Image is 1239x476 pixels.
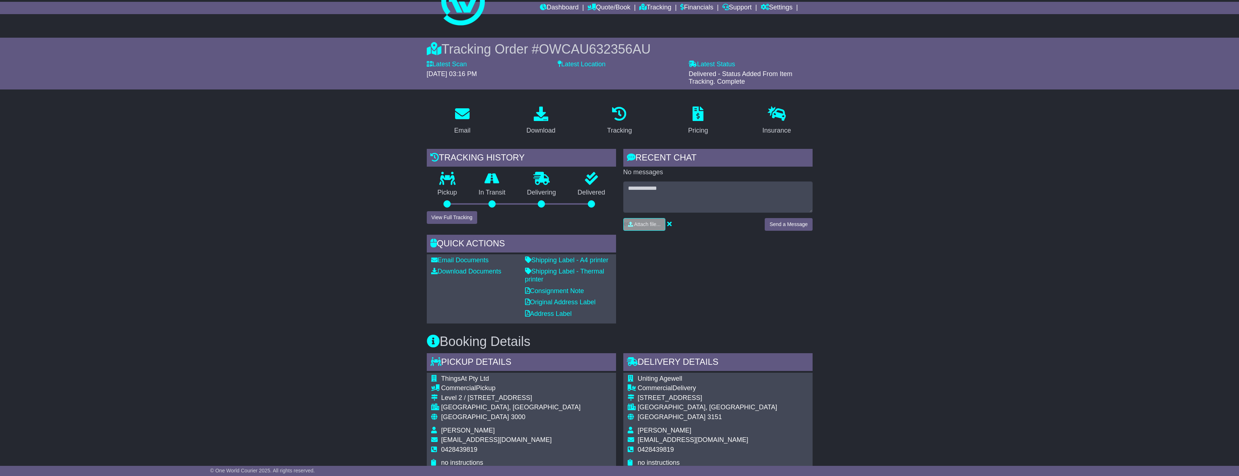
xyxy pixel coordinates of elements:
[765,218,812,231] button: Send a Message
[638,413,706,421] span: [GEOGRAPHIC_DATA]
[638,459,680,466] span: no instructions
[441,427,495,434] span: [PERSON_NAME]
[638,427,691,434] span: [PERSON_NAME]
[525,268,604,283] a: Shipping Label - Thermal printer
[441,384,581,392] div: Pickup
[454,126,470,135] div: Email
[441,446,478,453] span: 0428439819
[427,149,616,168] div: Tracking history
[511,413,525,421] span: 3000
[638,446,674,453] span: 0428439819
[639,2,671,14] a: Tracking
[427,353,616,373] div: Pickup Details
[689,60,735,68] label: Latest Status
[441,459,483,466] span: no instructions
[623,353,813,373] div: Delivery Details
[638,404,777,412] div: [GEOGRAPHIC_DATA], [GEOGRAPHIC_DATA]
[638,375,682,382] span: Uniting Agewell
[526,126,556,135] div: Download
[431,268,501,275] a: Download Documents
[427,189,468,197] p: Pickup
[680,2,713,14] a: Financials
[623,149,813,168] div: RECENT CHAT
[623,168,813,176] p: No messages
[431,256,489,264] a: Email Documents
[558,60,606,68] label: Latest Location
[638,384,777,392] div: Delivery
[607,126,632,135] div: Tracking
[441,375,489,382] span: ThingsAt Pty Ltd
[516,189,567,197] p: Delivering
[763,126,791,135] div: Insurance
[525,256,608,264] a: Shipping Label - A4 printer
[688,126,708,135] div: Pricing
[441,384,476,392] span: Commercial
[638,394,777,402] div: [STREET_ADDRESS]
[427,60,467,68] label: Latest Scan
[587,2,630,14] a: Quote/Book
[427,41,813,57] div: Tracking Order #
[427,334,813,349] h3: Booking Details
[449,104,475,138] a: Email
[758,104,796,138] a: Insurance
[427,211,477,224] button: View Full Tracking
[441,436,552,443] span: [EMAIL_ADDRESS][DOMAIN_NAME]
[525,298,596,306] a: Original Address Label
[522,104,560,138] a: Download
[427,70,477,78] span: [DATE] 03:16 PM
[638,436,748,443] span: [EMAIL_ADDRESS][DOMAIN_NAME]
[761,2,793,14] a: Settings
[683,104,713,138] a: Pricing
[525,287,584,295] a: Consignment Note
[468,189,516,197] p: In Transit
[441,413,509,421] span: [GEOGRAPHIC_DATA]
[707,413,722,421] span: 3151
[689,70,792,85] span: Delivered - Status Added From Item Tracking. Complete
[441,404,581,412] div: [GEOGRAPHIC_DATA], [GEOGRAPHIC_DATA]
[540,2,579,14] a: Dashboard
[525,310,572,317] a: Address Label
[210,468,315,473] span: © One World Courier 2025. All rights reserved.
[441,394,581,402] div: Level 2 / [STREET_ADDRESS]
[638,384,673,392] span: Commercial
[539,42,651,57] span: OWCAU632356AU
[427,235,616,254] div: Quick Actions
[602,104,636,138] a: Tracking
[567,189,616,197] p: Delivered
[722,2,752,14] a: Support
